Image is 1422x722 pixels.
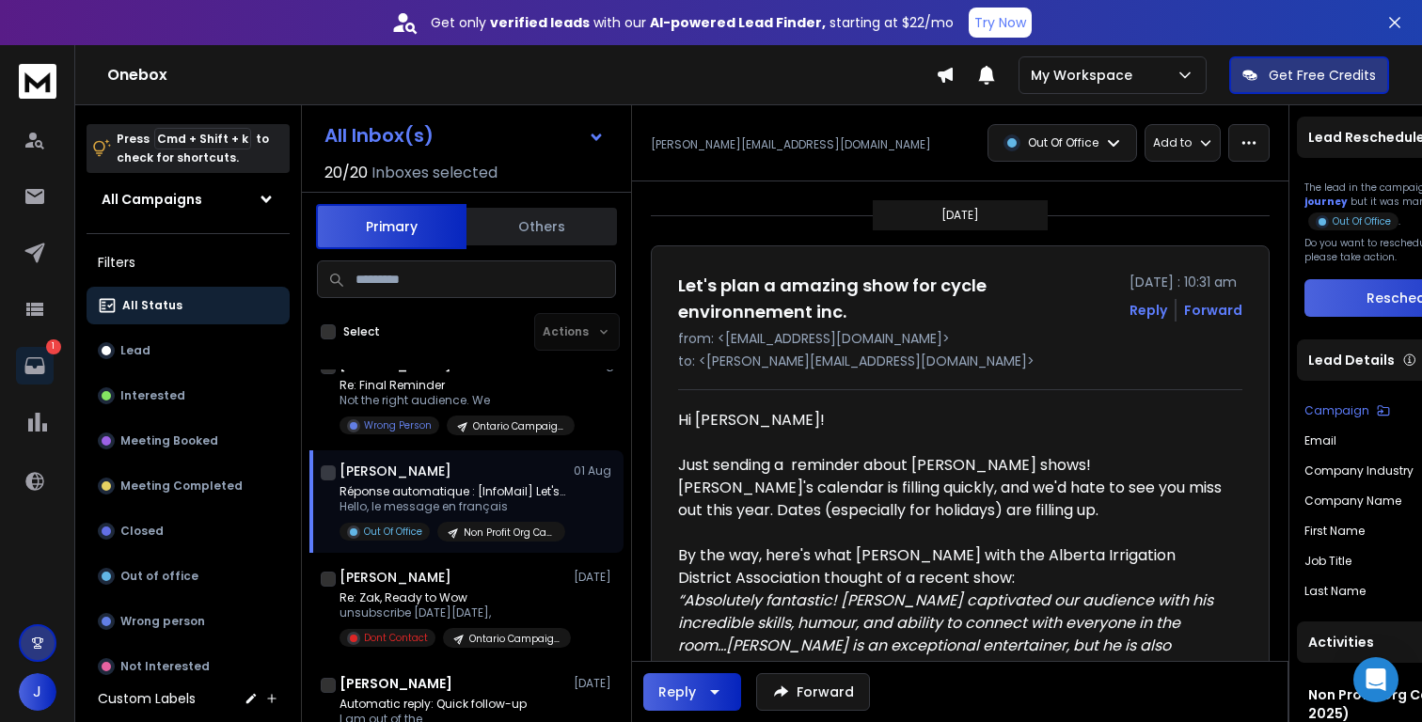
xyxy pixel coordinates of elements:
button: Lead [87,332,290,369]
p: Add to [1153,135,1192,150]
p: Out Of Office [1333,214,1391,228]
p: Company Name [1304,494,1401,509]
h3: Inboxes selected [371,162,498,184]
div: Open Intercom Messenger [1353,657,1398,702]
p: My Workspace [1031,66,1140,85]
div: Just sending a reminder about [PERSON_NAME] shows! [PERSON_NAME]'s calendar is filling quickly, a... [678,454,1227,522]
h1: All Inbox(s) [324,126,434,145]
p: Closed [120,524,164,539]
button: J [19,673,56,711]
p: [DATE] [574,676,616,691]
p: Interested [120,388,185,403]
p: Wrong Person [364,418,432,432]
p: First Name [1304,524,1365,539]
p: Last Name [1304,584,1366,599]
p: Company industry [1304,463,1414,479]
p: Try Now [974,13,1026,32]
p: 01 Aug [574,463,616,479]
p: Ontario Campaign (Apollo, 2025, [GEOGRAPHIC_DATA], [GEOGRAPHIC_DATA], [GEOGRAPHIC_DATA], [GEOGRAP... [473,419,563,433]
p: Dont Contact [364,631,428,645]
button: Interested [87,377,290,415]
p: Job title [1304,554,1351,569]
button: Not Interested [87,648,290,685]
p: [DATE] [941,208,979,223]
a: 1 [16,347,54,385]
button: Forward [756,673,870,711]
p: Meeting Completed [120,479,243,494]
p: Out Of Office [364,525,422,539]
button: Get Free Credits [1229,56,1389,94]
button: Meeting Completed [87,467,290,505]
p: Press to check for shortcuts. [117,130,269,167]
button: Out of office [87,557,290,595]
p: Lead Details [1308,351,1395,369]
h3: Filters [87,249,290,275]
button: Wrong person [87,603,290,640]
p: from: <[EMAIL_ADDRESS][DOMAIN_NAME]> [678,329,1242,348]
strong: AI-powered Lead Finder, [650,13,826,32]
div: Forward [1184,301,1242,320]
button: All Campaigns [87,180,290,218]
h1: Let's plan a amazing show for cycle environnement inc. [678,273,1118,325]
p: Re: Zak, Ready to Wow [340,590,565,605]
div: By the way, here's what [PERSON_NAME] with the Alberta Irrigation District Association thought of... [678,544,1227,589]
p: Meeting Booked [120,433,218,448]
div: Reply [658,683,696,701]
p: Hello, le message en français [340,499,565,514]
h1: [PERSON_NAME] [340,568,451,587]
p: to: <[PERSON_NAME][EMAIL_ADDRESS][DOMAIN_NAME]> [678,352,1242,370]
p: Automatic reply: Quick follow-up [340,697,565,712]
button: Reply [643,673,741,711]
div: Hi [PERSON_NAME]! [678,409,1227,432]
button: Closed [87,512,290,550]
strong: verified leads [490,13,590,32]
label: Select [343,324,380,339]
button: Reply [1130,301,1167,320]
button: Meeting Booked [87,422,290,460]
button: All Status [87,287,290,324]
p: Out of office [120,569,198,584]
h1: All Campaigns [102,190,202,209]
p: Get Free Credits [1269,66,1376,85]
p: 1 [46,339,61,354]
p: Ontario Campaign (Apollo, 2025, [GEOGRAPHIC_DATA], [GEOGRAPHIC_DATA], [GEOGRAPHIC_DATA], [GEOGRAP... [469,632,560,646]
p: All Status [122,298,182,313]
em: “Absolutely fantastic! [PERSON_NAME] captivated our audience with his incredible skills, humour, ... [678,589,1221,679]
h3: Custom Labels [98,689,196,708]
button: Try Now [969,8,1032,38]
span: 20 / 20 [324,162,368,184]
p: Non Profit Org Campaign (GP, 2025) [464,526,554,540]
button: Campaign [1304,403,1390,418]
p: Wrong person [120,614,205,629]
p: [DATE] [574,570,616,585]
img: logo [19,64,56,99]
h1: [PERSON_NAME] [340,462,451,480]
h1: [PERSON_NAME] [340,674,452,693]
p: Lead [120,343,150,358]
button: All Inbox(s) [309,117,620,154]
p: Email [1304,433,1336,448]
p: [PERSON_NAME][EMAIL_ADDRESS][DOMAIN_NAME] [651,137,931,152]
p: unsubscribe [DATE][DATE], [340,605,565,620]
button: Primary [316,204,466,249]
p: Get only with our starting at $22/mo [431,13,954,32]
p: [DATE] : 10:31 am [1130,273,1242,291]
button: Others [466,206,617,247]
p: Out Of Office [1028,135,1098,150]
h1: Onebox [107,64,936,86]
span: Cmd + Shift + k [154,128,251,149]
p: Not the right audience. We [340,393,565,408]
p: Re: Final Reminder [340,378,565,393]
p: Campaign [1304,403,1369,418]
p: Réponse automatique : [InfoMail] Let's plan [340,484,565,499]
p: Not Interested [120,659,210,674]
